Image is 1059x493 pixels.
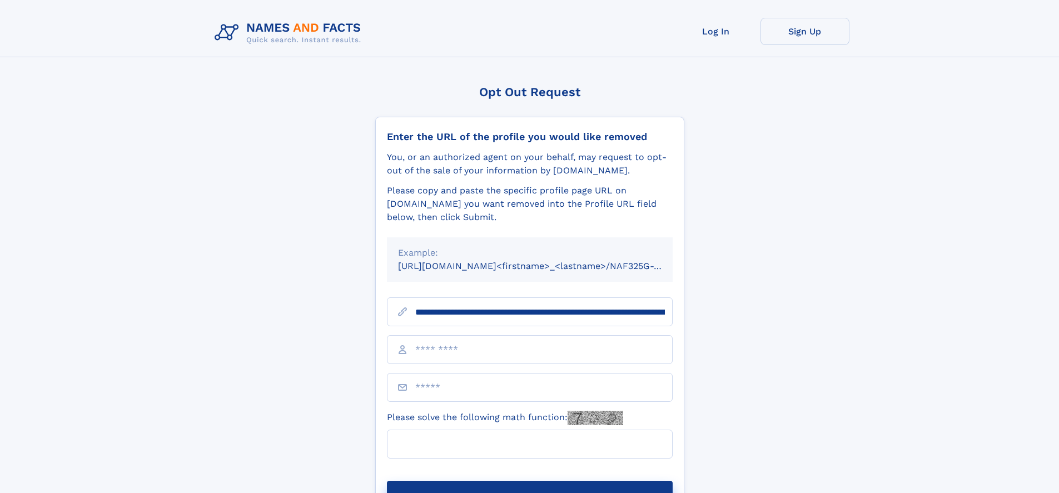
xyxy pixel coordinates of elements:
[398,261,694,271] small: [URL][DOMAIN_NAME]<firstname>_<lastname>/NAF325G-xxxxxxxx
[210,18,370,48] img: Logo Names and Facts
[387,184,673,224] div: Please copy and paste the specific profile page URL on [DOMAIN_NAME] you want removed into the Pr...
[375,85,684,99] div: Opt Out Request
[672,18,760,45] a: Log In
[387,411,623,425] label: Please solve the following math function:
[387,131,673,143] div: Enter the URL of the profile you would like removed
[398,246,662,260] div: Example:
[387,151,673,177] div: You, or an authorized agent on your behalf, may request to opt-out of the sale of your informatio...
[760,18,849,45] a: Sign Up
